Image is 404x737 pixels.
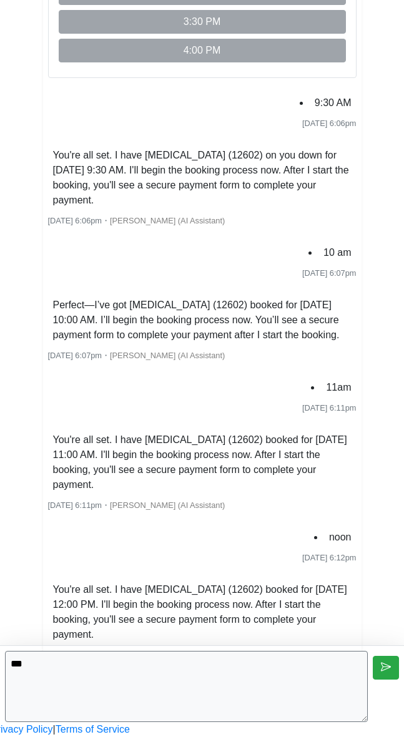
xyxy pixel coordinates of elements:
span: [DATE] 6:07pm [302,268,357,278]
li: Perfect—I’ve got [MEDICAL_DATA] (12602) booked for [DATE] 10:00 AM. I’ll begin the booking proces... [48,295,357,345]
span: [DATE] 6:06pm [48,216,102,225]
li: noon [324,527,357,547]
span: [PERSON_NAME] (AI Assistant) [110,500,225,510]
small: ・ [48,216,225,225]
li: 9:30 AM [310,93,357,113]
button: 4:00 PM [59,39,346,62]
li: You're all set. I have [MEDICAL_DATA] (12602) booked for [DATE] 12:00 PM. I'll begin the booking ... [48,580,357,645]
li: 10 am [318,243,356,263]
span: [DATE] 6:11pm [302,403,357,412]
span: [DATE] 6:12pm [302,553,357,562]
small: ・ [48,351,225,360]
li: 11am [321,378,356,398]
li: You're all set. I have [MEDICAL_DATA] (12602) on you down for [DATE] 9:30 AM. I'll begin the book... [48,145,357,210]
span: [DATE] 6:07pm [48,351,102,360]
span: [DATE] 6:06pm [302,119,357,128]
span: [PERSON_NAME] (AI Assistant) [110,351,225,360]
span: [DATE] 6:11pm [48,500,102,510]
span: [PERSON_NAME] (AI Assistant) [110,216,225,225]
li: You're all set. I have [MEDICAL_DATA] (12602) booked for [DATE] 11:00 AM. I'll begin the booking ... [48,430,357,495]
button: 3:30 PM [59,10,346,34]
small: ・ [48,500,225,510]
